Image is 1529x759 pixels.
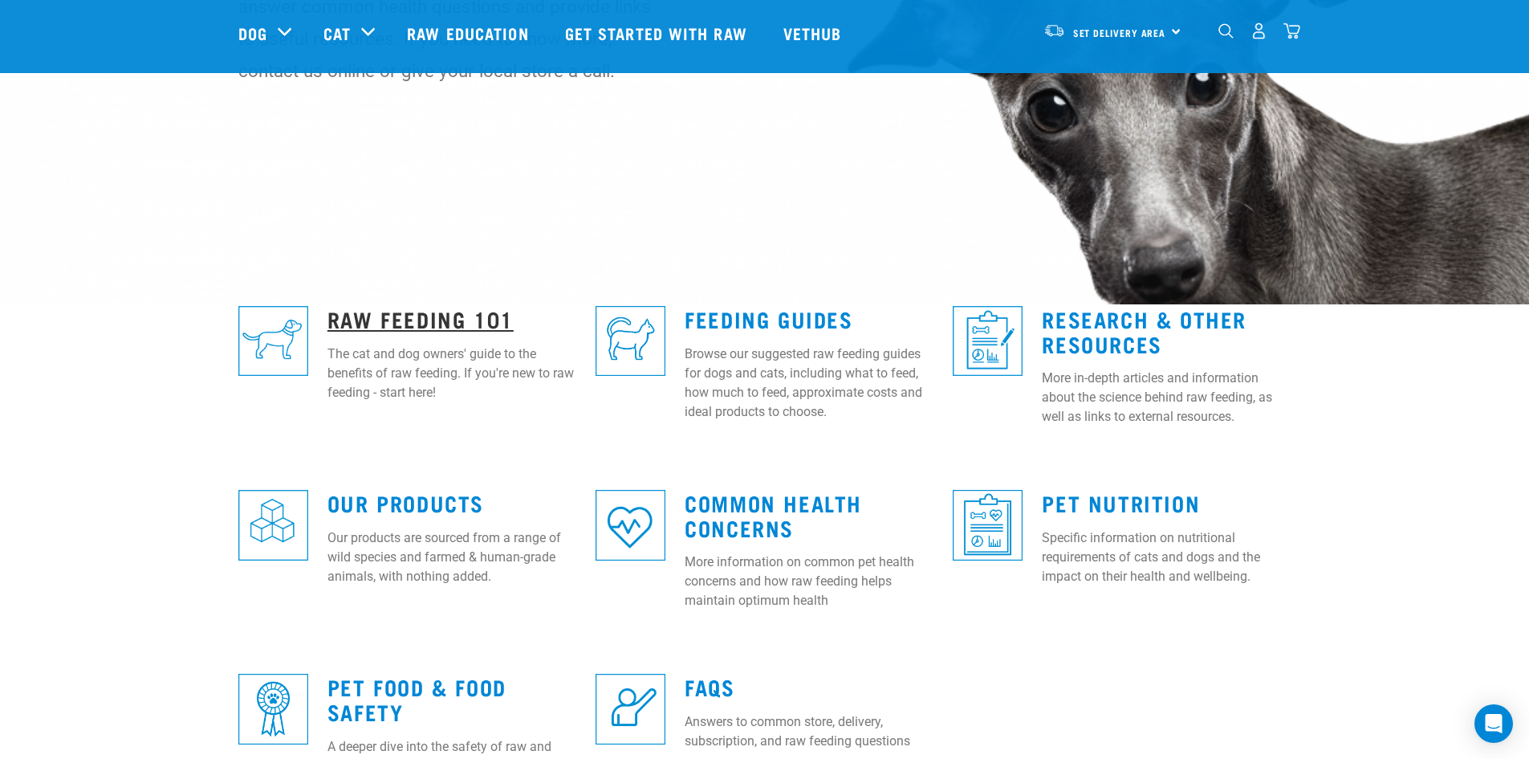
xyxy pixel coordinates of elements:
[391,1,548,65] a: Raw Education
[327,528,576,586] p: Our products are sourced from a range of wild species and farmed & human-grade animals, with noth...
[1474,704,1513,743] div: Open Intercom Messenger
[327,496,484,508] a: Our Products
[238,490,308,560] img: re-icons-cubes2-sq-blue.png
[596,490,665,560] img: re-icons-heart-sq-blue.png
[238,674,308,744] img: re-icons-rosette-sq-blue.png
[767,1,862,65] a: Vethub
[549,1,767,65] a: Get started with Raw
[685,712,933,751] p: Answers to common store, delivery, subscription, and raw feeding questions
[1042,496,1200,508] a: Pet Nutrition
[238,306,308,376] img: re-icons-dog3-sq-blue.png
[238,21,267,45] a: Dog
[596,674,665,744] img: re-icons-faq-sq-blue.png
[685,496,862,533] a: Common Health Concerns
[1218,23,1234,39] img: home-icon-1@2x.png
[596,306,665,376] img: re-icons-cat2-sq-blue.png
[327,345,576,402] p: The cat and dog owners' guide to the benefits of raw feeding. If you're new to raw feeding - star...
[323,21,351,45] a: Cat
[1042,312,1246,349] a: Research & Other Resources
[685,553,933,610] p: More information on common pet health concerns and how raw feeding helps maintain optimum health
[953,306,1023,376] img: re-icons-healthcheck1-sq-blue.png
[1283,22,1300,39] img: home-icon@2x.png
[1043,23,1065,38] img: van-moving.png
[953,490,1023,560] img: re-icons-healthcheck3-sq-blue.png
[685,345,933,422] p: Browse our suggested raw feeding guides for dogs and cats, including what to feed, how much to fe...
[327,680,506,717] a: Pet Food & Food Safety
[685,312,852,324] a: Feeding Guides
[1073,30,1166,35] span: Set Delivery Area
[685,680,734,692] a: FAQs
[1042,528,1291,586] p: Specific information on nutritional requirements of cats and dogs and the impact on their health ...
[1250,22,1267,39] img: user.png
[327,312,514,324] a: Raw Feeding 101
[1042,369,1291,426] p: More in-depth articles and information about the science behind raw feeding, as well as links to ...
